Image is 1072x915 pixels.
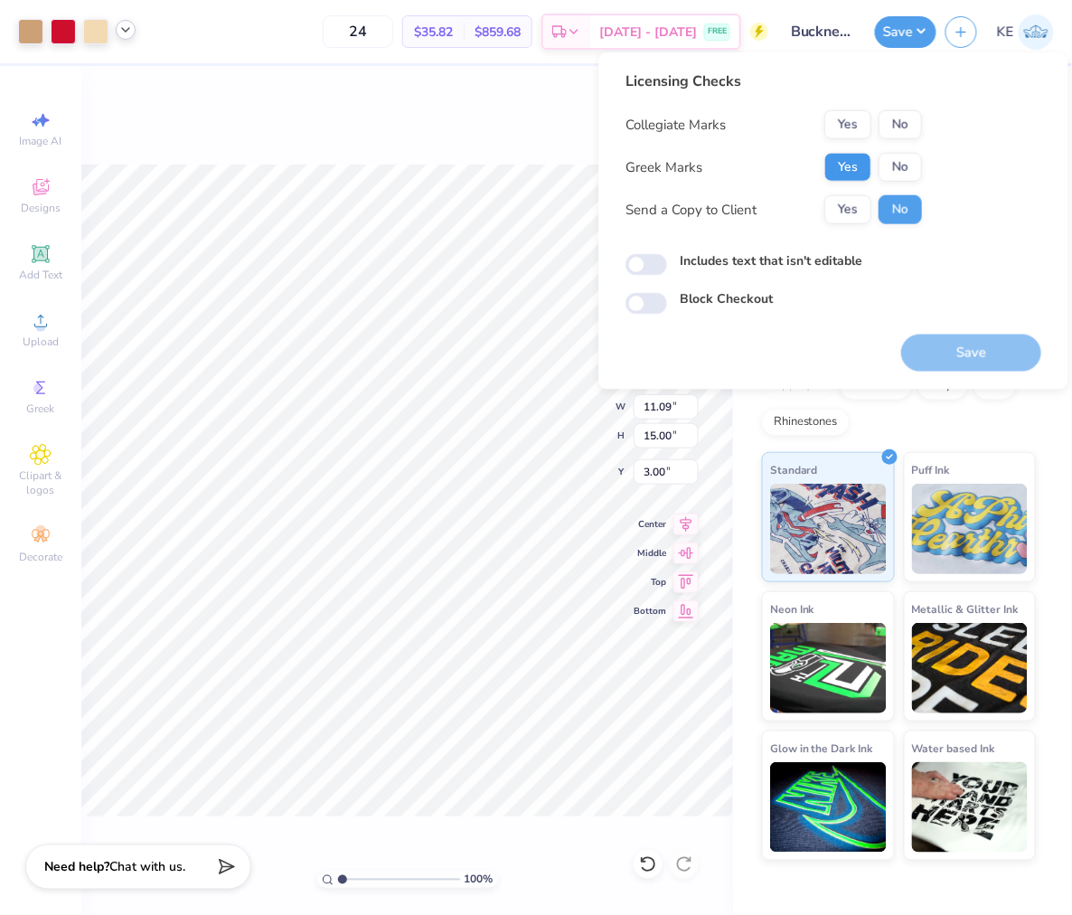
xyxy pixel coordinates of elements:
img: Neon Ink [770,623,887,713]
input: – – [323,15,393,48]
div: Rhinestones [762,409,850,436]
span: Middle [634,547,666,560]
span: Center [634,518,666,531]
span: Add Text [19,268,62,282]
div: Collegiate Marks [625,115,726,136]
span: Bottom [634,605,666,618]
span: Upload [23,335,59,349]
span: Puff Ink [912,460,950,479]
span: [DATE] - [DATE] [599,23,697,42]
span: KE [997,22,1014,42]
label: Block Checkout [680,289,773,308]
span: 100 % [465,872,494,888]
button: Yes [824,153,871,182]
button: No [879,153,922,182]
a: KE [997,14,1054,50]
img: Puff Ink [912,484,1029,574]
span: Metallic & Glitter Ink [912,599,1019,618]
span: FREE [708,25,727,38]
button: Save [875,16,936,48]
span: Clipart & logos [9,468,72,497]
span: Water based Ink [912,739,995,758]
strong: Need help? [44,859,109,876]
img: Glow in the Dark Ink [770,762,887,853]
span: Chat with us. [109,859,185,876]
span: Designs [21,201,61,215]
input: Untitled Design [777,14,866,50]
img: Kent Everic Delos Santos [1019,14,1054,50]
span: Decorate [19,550,62,564]
span: $859.68 [475,23,521,42]
img: Water based Ink [912,762,1029,853]
span: Top [634,576,666,589]
div: Greek Marks [625,157,702,178]
span: Glow in the Dark Ink [770,739,873,758]
button: No [879,110,922,139]
div: Send a Copy to Client [625,200,757,221]
div: Licensing Checks [625,71,922,92]
button: No [879,195,922,224]
button: Yes [824,195,871,224]
span: Image AI [20,134,62,148]
span: Greek [27,401,55,416]
button: Yes [824,110,871,139]
span: $35.82 [414,23,453,42]
span: Standard [770,460,818,479]
img: Standard [770,484,887,574]
label: Includes text that isn't editable [680,251,862,270]
span: Neon Ink [770,599,814,618]
img: Metallic & Glitter Ink [912,623,1029,713]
